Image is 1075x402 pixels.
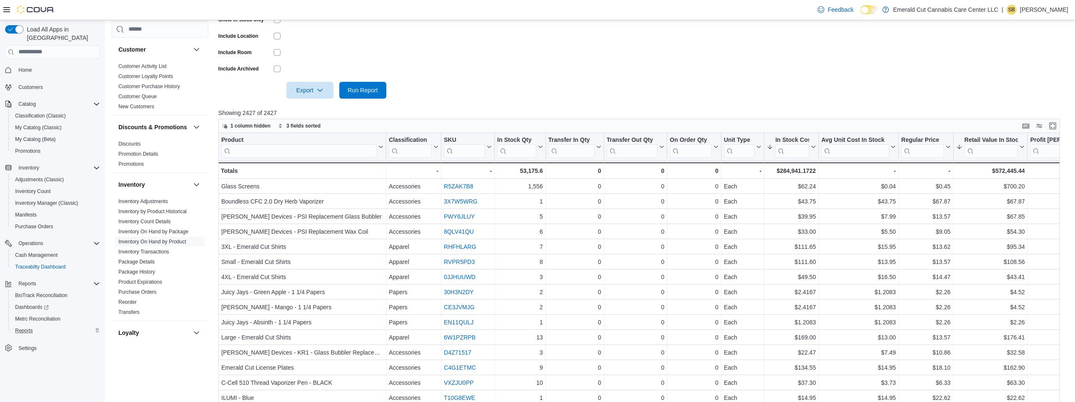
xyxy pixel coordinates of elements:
[389,136,432,157] div: Classification
[860,5,878,14] input: Dark Mode
[118,249,169,255] a: Inventory Transactions
[8,185,103,197] button: Inventory Count
[1008,5,1015,15] span: SB
[8,301,103,313] a: Dashboards
[389,136,432,144] div: Classification
[724,136,755,157] div: Unit Type
[8,174,103,185] button: Adjustments (Classic)
[118,228,189,235] span: Inventory On Hand by Package
[389,136,438,157] button: Classification
[15,99,39,109] button: Catalog
[118,329,190,337] button: Loyalty
[444,349,471,356] a: D4Z71517
[15,200,78,206] span: Inventory Manager (Classic)
[12,290,100,300] span: BioTrack Reconciliation
[12,111,100,121] span: Classification (Classic)
[548,211,601,222] div: 0
[444,379,474,386] a: VXZJU0PP
[901,136,944,144] div: Regular Price
[767,242,815,252] div: $111.65
[118,229,189,235] a: Inventory On Hand by Package
[606,227,664,237] div: 0
[444,319,474,326] a: EN11QULJ
[118,218,171,225] span: Inventory Count Details
[821,166,896,176] div: -
[12,198,81,208] a: Inventory Manager (Classic)
[12,134,59,144] a: My Catalog (Beta)
[901,181,950,191] div: $0.45
[724,211,762,222] div: Each
[12,314,100,324] span: Metrc Reconciliation
[12,123,100,133] span: My Catalog (Classic)
[767,257,815,267] div: $111.60
[724,136,755,144] div: Unit Type
[15,188,51,195] span: Inventory Count
[860,14,861,15] span: Dark Mode
[15,99,100,109] span: Catalog
[767,211,815,222] div: $39.95
[112,139,208,172] div: Discounts & Promotions
[8,221,103,232] button: Purchase Orders
[828,5,853,14] span: Feedback
[118,209,187,214] a: Inventory by Product Historical
[221,136,377,144] div: Product
[18,280,36,287] span: Reports
[118,279,162,285] a: Product Expirations
[15,264,66,270] span: Traceabilty Dashboard
[191,328,202,338] button: Loyalty
[670,242,718,252] div: 0
[767,136,815,157] button: In Stock Cost
[24,25,100,42] span: Load All Apps in [GEOGRAPHIC_DATA]
[15,343,40,353] a: Settings
[1021,121,1031,131] button: Keyboard shortcuts
[956,211,1025,222] div: $67.85
[444,183,473,190] a: R5ZAK7B8
[118,259,155,265] a: Package Details
[118,83,180,90] span: Customer Purchase History
[221,196,383,206] div: Boundless CFC 2.0 Dry Herb Vaporizer
[118,198,168,205] span: Inventory Adjustments
[821,227,896,237] div: $5.50
[118,73,173,80] span: Customer Loyalty Points
[15,163,42,173] button: Inventory
[12,175,100,185] span: Adjustments (Classic)
[118,198,168,204] a: Inventory Adjustments
[348,86,378,94] span: Run Report
[118,93,157,100] span: Customer Queue
[389,181,438,191] div: Accessories
[8,133,103,145] button: My Catalog (Beta)
[118,289,157,295] a: Purchase Orders
[606,136,664,157] button: Transfer Out Qty
[218,109,1068,117] p: Showing 2427 of 2427
[8,145,103,157] button: Promotions
[118,84,180,89] a: Customer Purchase History
[8,122,103,133] button: My Catalog (Classic)
[118,94,157,99] a: Customer Queue
[15,82,100,92] span: Customers
[8,249,103,261] button: Cash Management
[8,197,103,209] button: Inventory Manager (Classic)
[118,103,154,110] span: New Customers
[606,136,657,157] div: Transfer Out Qty
[15,65,35,75] a: Home
[956,196,1025,206] div: $67.87
[497,136,536,144] div: In Stock Qty
[18,101,36,107] span: Catalog
[444,166,492,176] div: -
[1034,121,1044,131] button: Display options
[548,257,601,267] div: 0
[606,181,664,191] div: 0
[118,299,136,305] a: Reorder
[118,104,154,110] a: New Customers
[15,279,39,289] button: Reports
[12,290,71,300] a: BioTrack Reconciliation
[964,136,1018,144] div: Retail Value In Stock
[389,242,438,252] div: Apparel
[8,209,103,221] button: Manifests
[18,67,32,73] span: Home
[191,180,202,190] button: Inventory
[191,44,202,55] button: Customer
[670,257,718,267] div: 0
[548,242,601,252] div: 0
[118,45,190,54] button: Customer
